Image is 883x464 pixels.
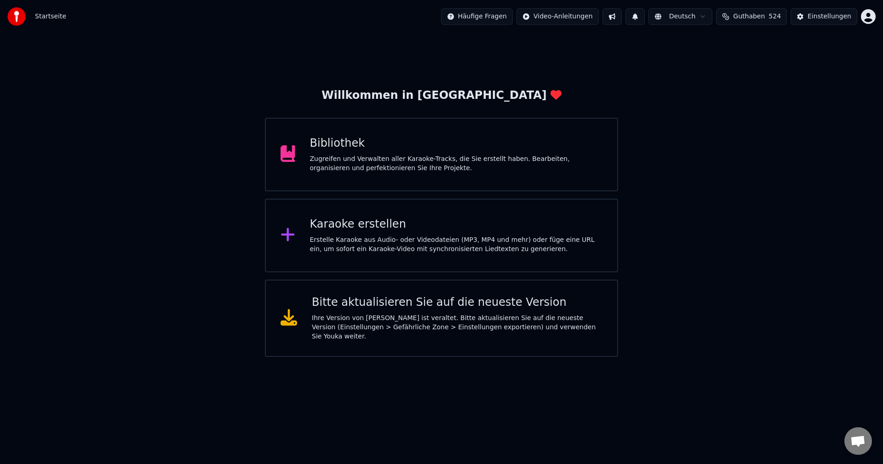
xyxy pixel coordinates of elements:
img: youka [7,7,26,26]
span: 524 [768,12,781,21]
div: Bitte aktualisieren Sie auf die neueste Version [312,295,602,310]
button: Einstellungen [791,8,857,25]
a: Chat öffnen [844,427,872,455]
div: Ihre Version von [PERSON_NAME] ist veraltet. Bitte aktualisieren Sie auf die neueste Version (Ein... [312,314,602,341]
nav: breadcrumb [35,12,66,21]
button: Guthaben524 [716,8,787,25]
span: Guthaben [733,12,765,21]
div: Einstellungen [808,12,851,21]
div: Willkommen in [GEOGRAPHIC_DATA] [321,88,561,103]
button: Häufige Fragen [441,8,513,25]
div: Zugreifen und Verwalten aller Karaoke-Tracks, die Sie erstellt haben. Bearbeiten, organisieren un... [310,155,603,173]
div: Erstelle Karaoke aus Audio- oder Videodateien (MP3, MP4 und mehr) oder füge eine URL ein, um sofo... [310,235,603,254]
button: Video-Anleitungen [516,8,599,25]
span: Startseite [35,12,66,21]
div: Karaoke erstellen [310,217,603,232]
div: Bibliothek [310,136,603,151]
